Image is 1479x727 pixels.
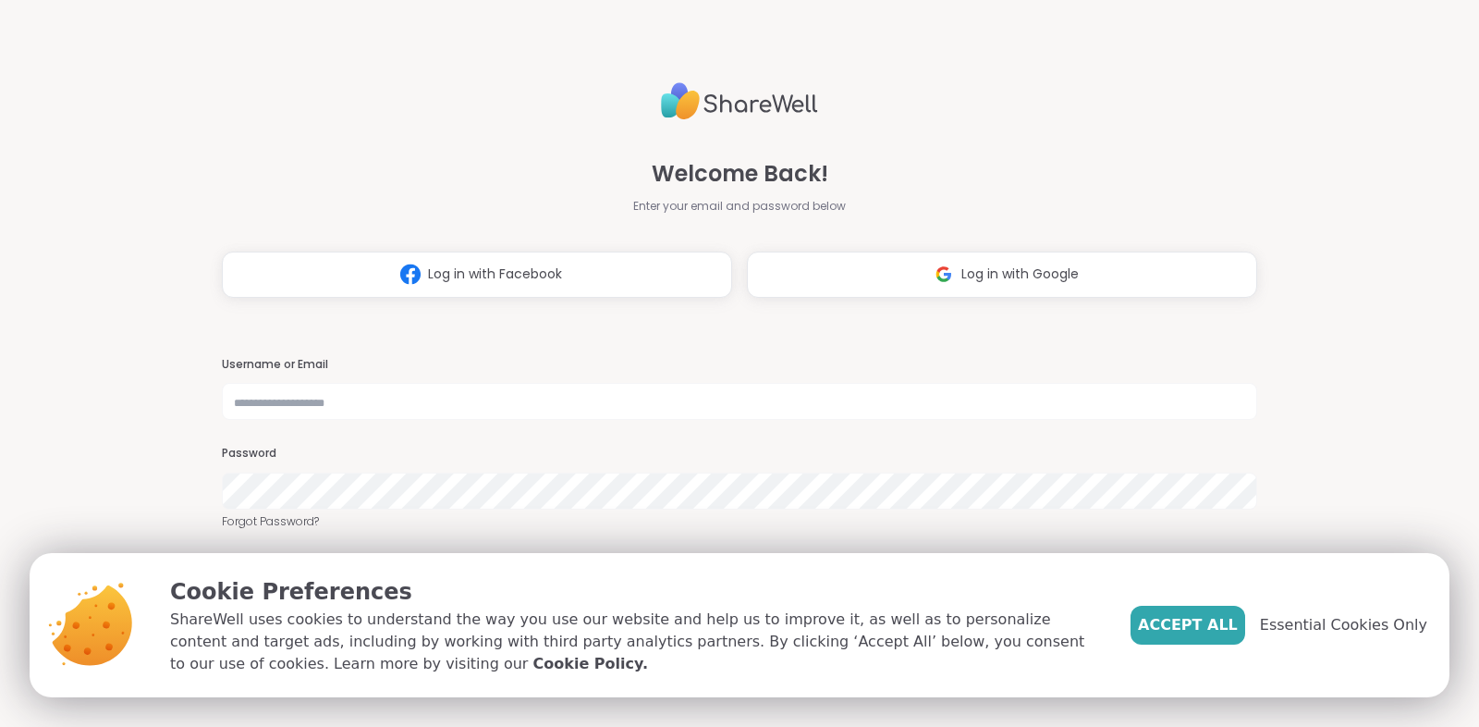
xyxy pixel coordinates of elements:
[1260,614,1427,636] span: Essential Cookies Only
[652,157,828,191] span: Welcome Back!
[170,609,1101,675] p: ShareWell uses cookies to understand the way you use our website and help us to improve it, as we...
[661,75,818,128] img: ShareWell Logo
[170,575,1101,609] p: Cookie Preferences
[926,257,961,291] img: ShareWell Logomark
[1138,614,1238,636] span: Accept All
[222,446,1257,462] h3: Password
[222,513,1257,530] a: Forgot Password?
[222,252,732,298] button: Log in with Facebook
[428,265,562,284] span: Log in with Facebook
[222,357,1257,373] h3: Username or Email
[1131,606,1245,645] button: Accept All
[393,257,428,291] img: ShareWell Logomark
[961,265,1079,284] span: Log in with Google
[533,653,648,675] a: Cookie Policy.
[633,198,846,215] span: Enter your email and password below
[747,252,1257,298] button: Log in with Google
